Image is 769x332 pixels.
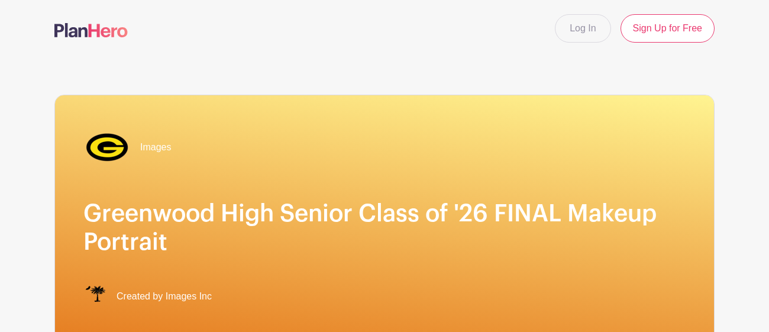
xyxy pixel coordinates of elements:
img: greenwood%20transp.%20(1).png [83,124,131,171]
span: Images [140,140,171,154]
img: logo-507f7623f17ff9eddc593b1ce0a138ce2505c220e1c5a4e2b4648c50719b7d32.svg [54,23,128,37]
h1: Greenwood High Senior Class of '26 FINAL Makeup Portrait [83,199,686,256]
a: Sign Up for Free [621,14,715,43]
img: IMAGES%20logo%20transparenT%20PNG%20s.png [83,285,107,308]
a: Log In [555,14,610,43]
span: Created by Images Inc [117,289,212,304]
